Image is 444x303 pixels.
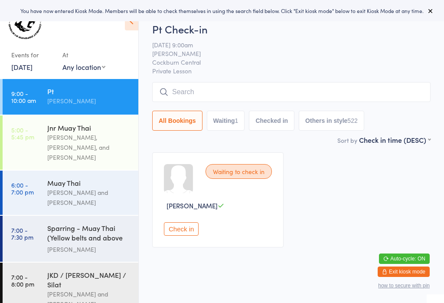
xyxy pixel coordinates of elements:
[152,111,202,131] button: All Bookings
[206,164,272,179] div: Waiting to check in
[11,126,34,140] time: 5:00 - 5:45 pm
[207,111,245,131] button: Waiting1
[152,49,417,58] span: [PERSON_NAME]
[47,86,131,96] div: Pt
[249,111,294,131] button: Checked in
[11,62,33,72] a: [DATE]
[359,135,431,145] div: Check in time (DESC)
[347,117,357,124] div: 522
[47,96,131,106] div: [PERSON_NAME]
[47,178,131,188] div: Muay Thai
[62,62,105,72] div: Any location
[9,7,41,39] img: Combat Defence Systems
[3,79,138,115] a: 9:00 -10:00 amPt[PERSON_NAME]
[3,115,138,170] a: 5:00 -5:45 pmJnr Muay Thai[PERSON_NAME], [PERSON_NAME], and [PERSON_NAME]
[11,227,33,240] time: 7:00 - 7:30 pm
[152,82,431,102] input: Search
[47,123,131,132] div: Jnr Muay Thai
[11,90,36,104] time: 9:00 - 10:00 am
[11,48,54,62] div: Events for
[62,48,105,62] div: At
[11,273,34,287] time: 7:00 - 8:00 pm
[3,216,138,262] a: 7:00 -7:30 pmSparring - Muay Thai (Yellow belts and above only)[PERSON_NAME]
[379,254,430,264] button: Auto-cycle: ON
[152,58,417,66] span: Cockburn Central
[337,136,357,145] label: Sort by
[47,132,131,162] div: [PERSON_NAME], [PERSON_NAME], and [PERSON_NAME]
[3,171,138,215] a: 6:00 -7:00 pmMuay Thai[PERSON_NAME] and [PERSON_NAME]
[152,22,431,36] h2: Pt Check-in
[47,244,131,254] div: [PERSON_NAME]
[47,223,131,244] div: Sparring - Muay Thai (Yellow belts and above only)
[299,111,364,131] button: Others in style522
[235,117,238,124] div: 1
[47,188,131,207] div: [PERSON_NAME] and [PERSON_NAME]
[152,66,431,75] span: Private Lesson
[14,7,430,14] div: You have now entered Kiosk Mode. Members will be able to check themselves in using the search fie...
[378,267,430,277] button: Exit kiosk mode
[378,283,430,289] button: how to secure with pin
[166,201,218,210] span: [PERSON_NAME]
[47,270,131,289] div: JKD / [PERSON_NAME] / Silat
[152,40,417,49] span: [DATE] 9:00am
[11,181,34,195] time: 6:00 - 7:00 pm
[164,222,199,236] button: Check in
